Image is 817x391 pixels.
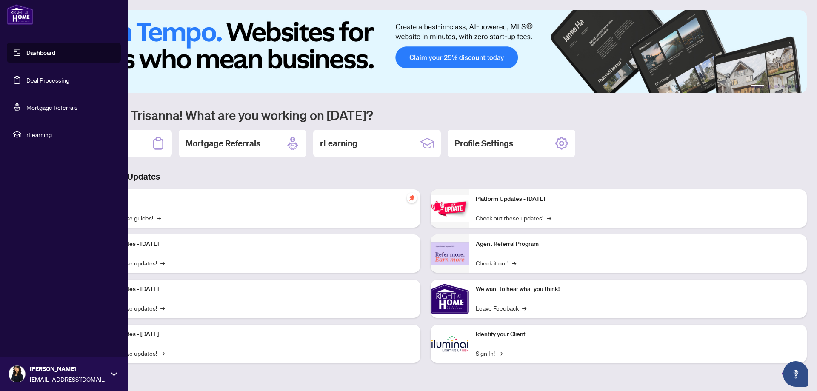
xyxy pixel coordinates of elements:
button: 5 [788,85,791,88]
a: Check it out!→ [476,258,516,268]
span: → [498,348,503,358]
button: 4 [781,85,785,88]
span: rLearning [26,130,115,139]
a: Mortgage Referrals [26,103,77,111]
p: Platform Updates - [DATE] [89,330,414,339]
p: Self-Help [89,194,414,204]
span: → [160,348,165,358]
h2: Mortgage Referrals [186,137,260,149]
img: Platform Updates - June 23, 2025 [431,195,469,222]
p: Identify your Client [476,330,800,339]
span: → [512,258,516,268]
span: → [522,303,526,313]
img: logo [7,4,33,25]
h1: Welcome back Trisanna! What are you working on [DATE]? [44,107,807,123]
a: Leave Feedback→ [476,303,526,313]
span: → [160,258,165,268]
p: Platform Updates - [DATE] [476,194,800,204]
a: Dashboard [26,49,55,57]
a: Deal Processing [26,76,69,84]
button: 1 [751,85,764,88]
img: Agent Referral Program [431,242,469,265]
img: Identify your Client [431,325,469,363]
p: Platform Updates - [DATE] [89,240,414,249]
button: Open asap [783,361,808,387]
button: 3 [774,85,778,88]
span: → [160,303,165,313]
span: → [157,213,161,223]
p: Platform Updates - [DATE] [89,285,414,294]
img: We want to hear what you think! [431,280,469,318]
h2: rLearning [320,137,357,149]
button: 2 [768,85,771,88]
span: → [547,213,551,223]
h2: Profile Settings [454,137,513,149]
span: [EMAIL_ADDRESS][DOMAIN_NAME] [30,374,106,384]
p: Agent Referral Program [476,240,800,249]
a: Sign In!→ [476,348,503,358]
p: We want to hear what you think! [476,285,800,294]
img: Profile Icon [9,366,25,382]
h3: Brokerage & Industry Updates [44,171,807,183]
span: pushpin [407,193,417,203]
span: [PERSON_NAME] [30,364,106,374]
img: Slide 0 [44,10,807,93]
a: Check out these updates!→ [476,213,551,223]
button: 6 [795,85,798,88]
